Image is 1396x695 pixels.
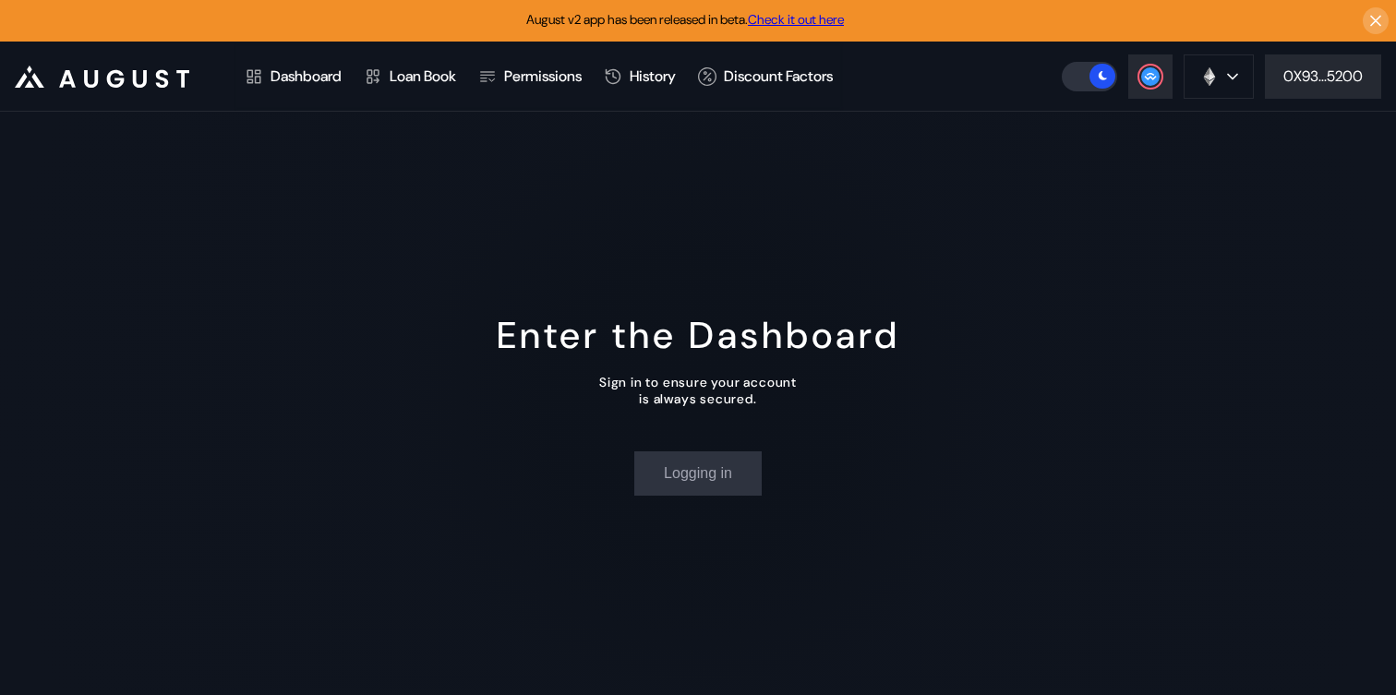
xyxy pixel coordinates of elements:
a: Check it out here [748,11,844,28]
a: Discount Factors [687,42,844,111]
div: Loan Book [390,66,456,86]
div: Permissions [504,66,582,86]
div: History [630,66,676,86]
a: Loan Book [353,42,467,111]
div: Enter the Dashboard [497,311,900,359]
a: Dashboard [234,42,353,111]
div: Discount Factors [724,66,833,86]
div: 0X93...5200 [1283,66,1363,86]
span: August v2 app has been released in beta. [526,11,844,28]
a: History [593,42,687,111]
button: chain logo [1184,54,1254,99]
div: Sign in to ensure your account is always secured. [599,374,797,407]
img: chain logo [1199,66,1220,87]
a: Permissions [467,42,593,111]
button: Logging in [634,451,762,496]
div: Dashboard [271,66,342,86]
button: 0X93...5200 [1265,54,1381,99]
